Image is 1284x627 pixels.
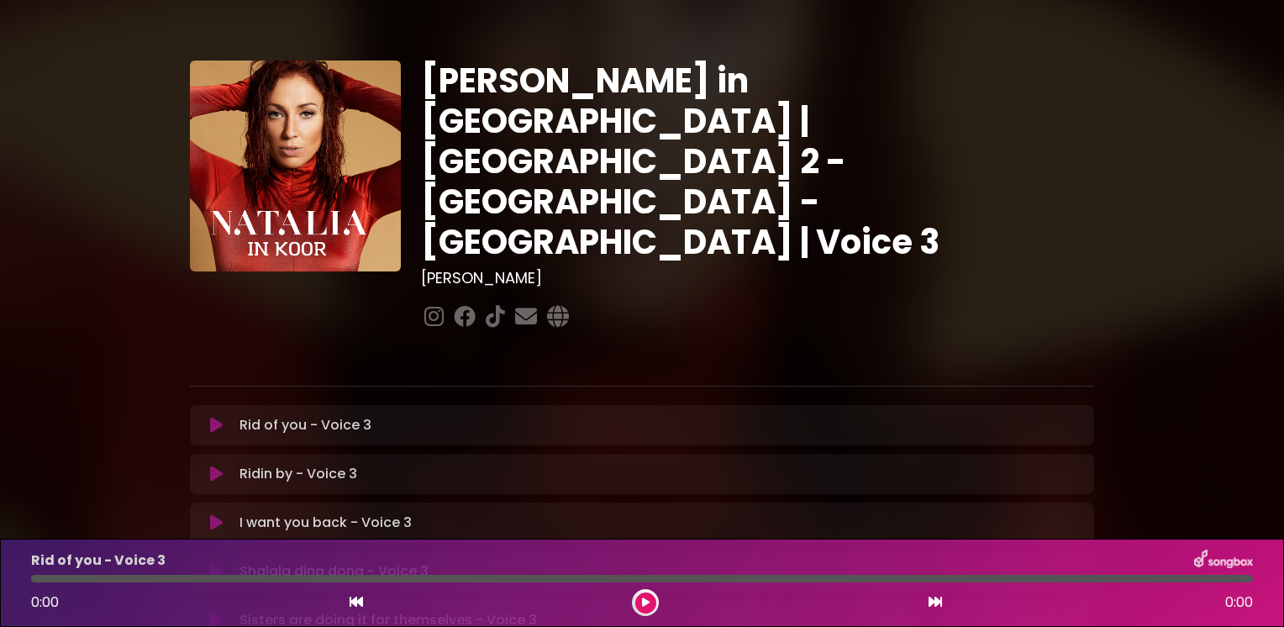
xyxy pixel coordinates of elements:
[31,551,166,571] p: Rid of you - Voice 3
[239,415,371,435] p: Rid of you - Voice 3
[190,61,401,271] img: YTVS25JmS9CLUqXqkEhs
[31,593,59,612] span: 0:00
[1225,593,1253,613] span: 0:00
[421,269,1094,287] h3: [PERSON_NAME]
[239,513,412,533] p: I want you back - Voice 3
[239,464,357,484] p: Ridin by - Voice 3
[421,61,1094,262] h1: [PERSON_NAME] in [GEOGRAPHIC_DATA] | [GEOGRAPHIC_DATA] 2 - [GEOGRAPHIC_DATA] - [GEOGRAPHIC_DATA] ...
[1194,550,1253,572] img: songbox-logo-white.png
